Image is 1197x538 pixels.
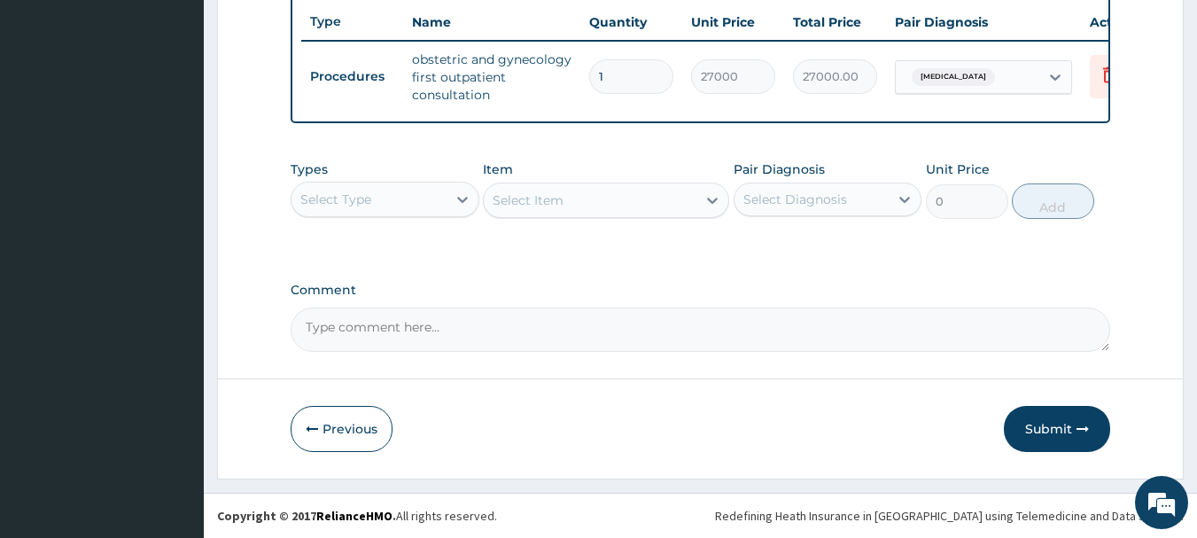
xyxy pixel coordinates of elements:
label: Item [483,160,513,178]
textarea: Type your message and hit 'Enter' [9,354,338,416]
th: Total Price [784,4,886,40]
div: Select Type [300,191,371,208]
label: Comment [291,283,1111,298]
div: Redefining Heath Insurance in [GEOGRAPHIC_DATA] using Telemedicine and Data Science! [715,507,1184,525]
th: Pair Diagnosis [886,4,1081,40]
a: RelianceHMO [316,508,393,524]
label: Pair Diagnosis [734,160,825,178]
th: Type [301,5,403,38]
th: Unit Price [682,4,784,40]
img: d_794563401_company_1708531726252_794563401 [33,89,72,133]
label: Types [291,162,328,177]
span: [MEDICAL_DATA] [912,68,995,86]
div: Chat with us now [92,99,298,122]
th: Quantity [580,4,682,40]
td: obstetric and gynecology first outpatient consultation [403,42,580,113]
label: Unit Price [926,160,990,178]
footer: All rights reserved. [204,493,1197,538]
th: Name [403,4,580,40]
div: Select Diagnosis [743,191,847,208]
span: We're online! [103,158,245,337]
button: Submit [1004,406,1110,452]
div: Minimize live chat window [291,9,333,51]
button: Add [1012,183,1094,219]
td: Procedures [301,60,403,93]
button: Previous [291,406,393,452]
th: Actions [1081,4,1170,40]
strong: Copyright © 2017 . [217,508,396,524]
